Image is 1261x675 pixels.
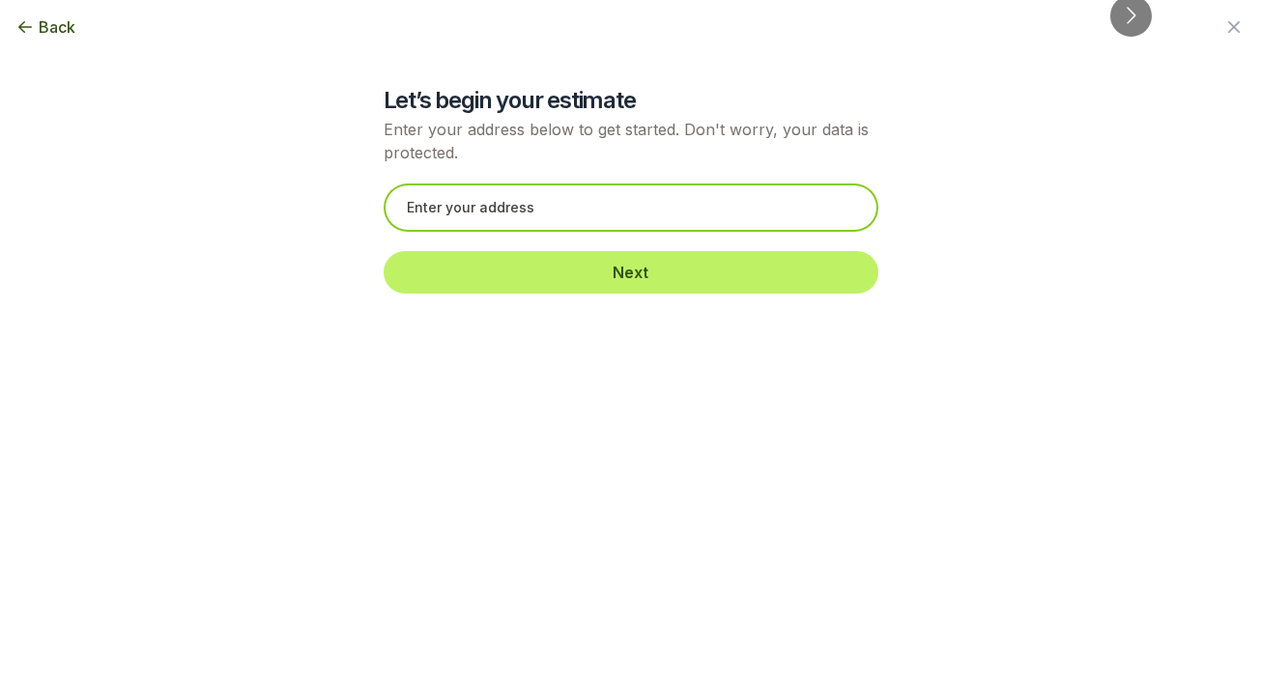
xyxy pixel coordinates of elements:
p: Enter your address below to get started. Don't worry, your data is protected. [384,118,878,164]
h2: Let’s begin your estimate [384,85,878,116]
span: Back [39,15,75,39]
button: Back [15,15,75,39]
button: Next [384,251,878,294]
input: Enter your address [384,183,878,232]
